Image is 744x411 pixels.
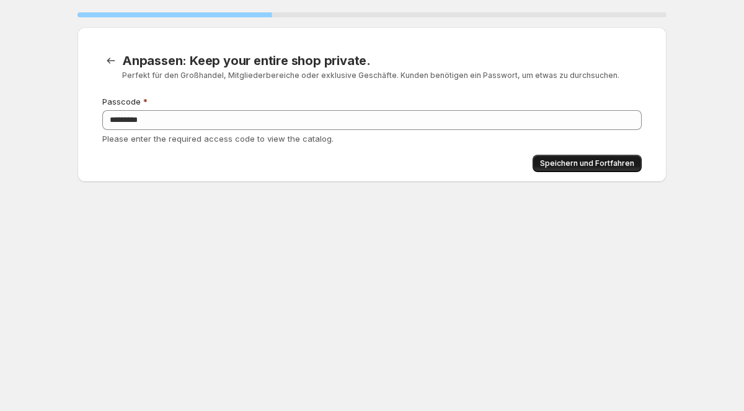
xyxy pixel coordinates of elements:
p: Perfekt für den Großhandel, Mitgliederbereiche oder exklusive Geschäfte. Kunden benötigen ein Pas... [122,71,626,80]
button: Back to templates [102,52,120,69]
span: Please enter the required access code to view the catalog. [102,134,334,144]
span: Passcode [102,97,141,106]
span: Speichern und Fortfahren [540,158,634,168]
button: Speichern und Fortfahren [533,155,642,172]
span: Anpassen: Keep your entire shop private. [122,53,371,68]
